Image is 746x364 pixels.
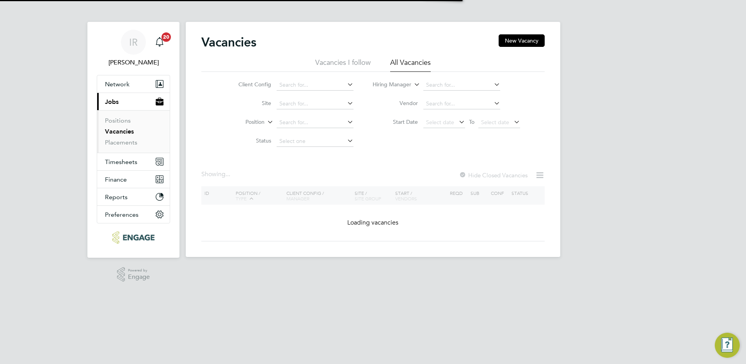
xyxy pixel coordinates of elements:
[315,58,371,72] li: Vacancies I follow
[467,117,477,127] span: To
[105,117,131,124] a: Positions
[105,211,139,218] span: Preferences
[220,118,265,126] label: Position
[97,75,170,93] button: Network
[201,34,256,50] h2: Vacancies
[373,118,418,125] label: Start Date
[226,100,271,107] label: Site
[97,188,170,205] button: Reports
[105,176,127,183] span: Finance
[87,22,179,258] nav: Main navigation
[426,119,454,126] span: Select date
[105,128,134,135] a: Vacancies
[373,100,418,107] label: Vendor
[105,139,137,146] a: Placements
[226,137,271,144] label: Status
[423,98,500,109] input: Search for...
[105,80,130,88] span: Network
[277,98,353,109] input: Search for...
[128,267,150,274] span: Powered by
[423,80,500,91] input: Search for...
[97,206,170,223] button: Preferences
[117,267,150,282] a: Powered byEngage
[97,58,170,67] span: Ian Rist
[97,231,170,244] a: Go to home page
[277,80,353,91] input: Search for...
[97,153,170,170] button: Timesheets
[97,30,170,67] a: IR[PERSON_NAME]
[459,171,528,179] label: Hide Closed Vacancies
[201,170,232,178] div: Showing
[162,32,171,42] span: 20
[226,81,271,88] label: Client Config
[715,333,740,358] button: Engage Resource Center
[105,98,119,105] span: Jobs
[112,231,154,244] img: ncclondon-logo-retina.png
[97,171,170,188] button: Finance
[366,81,411,89] label: Hiring Manager
[152,30,167,55] a: 20
[226,170,230,178] span: ...
[97,93,170,110] button: Jobs
[499,34,545,47] button: New Vacancy
[129,37,138,47] span: IR
[277,136,353,147] input: Select one
[105,193,128,201] span: Reports
[97,110,170,153] div: Jobs
[481,119,509,126] span: Select date
[390,58,431,72] li: All Vacancies
[105,158,137,166] span: Timesheets
[277,117,353,128] input: Search for...
[128,274,150,280] span: Engage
